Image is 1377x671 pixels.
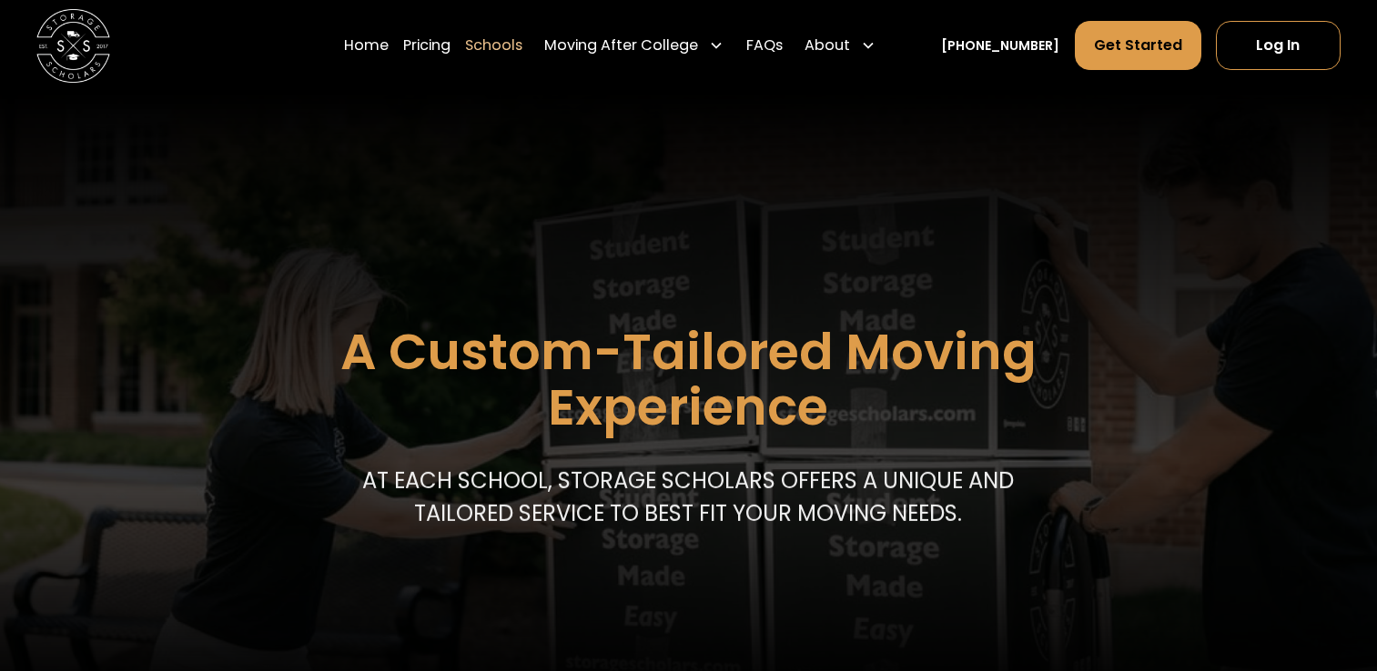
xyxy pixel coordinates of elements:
a: Get Started [1075,21,1201,70]
a: Schools [465,20,522,71]
a: FAQs [746,20,783,71]
a: Home [344,20,389,71]
h1: A Custom-Tailored Moving Experience [248,325,1128,436]
div: About [805,35,850,56]
p: At each school, storage scholars offers a unique and tailored service to best fit your Moving needs. [354,465,1022,530]
div: About [797,20,883,71]
a: home [36,9,110,83]
div: Moving After College [537,20,731,71]
a: Log In [1216,21,1341,70]
a: Pricing [403,20,451,71]
div: Moving After College [544,35,698,56]
a: [PHONE_NUMBER] [941,36,1059,55]
img: Storage Scholars main logo [36,9,110,83]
